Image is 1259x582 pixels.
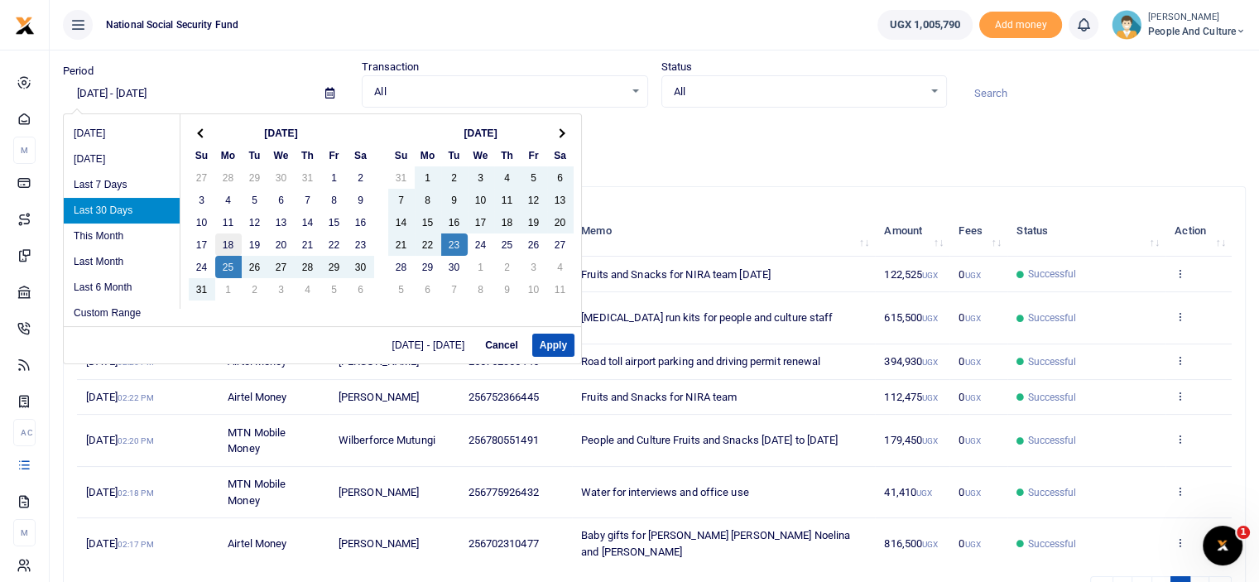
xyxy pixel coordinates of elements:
[86,391,153,403] span: [DATE]
[64,275,180,301] li: Last 6 Month
[228,355,286,368] span: Airtel Money
[884,486,932,498] span: 41,410
[348,189,374,211] td: 9
[242,211,268,233] td: 12
[581,529,850,558] span: Baby gifts for [PERSON_NAME] [PERSON_NAME] Noelina and [PERSON_NAME]
[415,233,441,256] td: 22
[189,278,215,301] td: 31
[64,198,180,224] li: Last 30 Days
[295,278,321,301] td: 4
[1148,24,1246,39] span: People and Culture
[268,211,295,233] td: 13
[321,189,348,211] td: 8
[884,268,938,281] span: 122,525
[547,211,574,233] td: 20
[494,211,521,233] td: 18
[521,211,547,233] td: 19
[388,166,415,189] td: 31
[521,256,547,278] td: 3
[1148,11,1246,25] small: [PERSON_NAME]
[890,17,960,33] span: UGX 1,005,790
[295,233,321,256] td: 21
[468,233,494,256] td: 24
[295,144,321,166] th: Th
[581,355,820,368] span: Road toll airport parking and driving permit renewal
[521,189,547,211] td: 12
[388,256,415,278] td: 28
[339,486,419,498] span: [PERSON_NAME]
[388,278,415,301] td: 5
[242,278,268,301] td: 2
[547,166,574,189] td: 6
[228,537,286,550] span: Airtel Money
[64,172,180,198] li: Last 7 Days
[884,355,938,368] span: 394,930
[532,334,574,357] button: Apply
[268,189,295,211] td: 6
[494,144,521,166] th: Th
[674,84,923,100] span: All
[118,488,154,498] small: 02:18 PM
[215,166,242,189] td: 28
[388,233,415,256] td: 21
[494,278,521,301] td: 9
[922,358,938,367] small: UGX
[189,233,215,256] td: 17
[1027,310,1076,325] span: Successful
[979,12,1062,39] span: Add money
[922,393,938,402] small: UGX
[922,436,938,445] small: UGX
[64,147,180,172] li: [DATE]
[388,189,415,211] td: 7
[228,426,286,455] span: MTN Mobile Money
[189,166,215,189] td: 27
[468,144,494,166] th: We
[964,358,980,367] small: UGX
[884,434,938,446] span: 179,450
[268,233,295,256] td: 20
[415,189,441,211] td: 8
[339,434,435,446] span: Wilberforce Mutungi
[215,144,242,166] th: Mo
[494,189,521,211] td: 11
[922,271,938,280] small: UGX
[64,224,180,249] li: This Month
[884,391,938,403] span: 112,475
[242,144,268,166] th: Tu
[321,166,348,189] td: 1
[388,144,415,166] th: Su
[13,419,36,446] li: Ac
[99,17,245,32] span: National Social Security Fund
[547,256,574,278] td: 4
[242,233,268,256] td: 19
[86,355,153,368] span: [DATE]
[321,278,348,301] td: 5
[521,144,547,166] th: Fr
[215,122,348,144] th: [DATE]
[581,434,838,446] span: People and Culture Fruits and Snacks [DATE] to [DATE]
[86,434,153,446] span: [DATE]
[268,144,295,166] th: We
[875,205,949,257] th: Amount: activate to sort column ascending
[959,391,980,403] span: 0
[441,211,468,233] td: 16
[1027,354,1076,369] span: Successful
[1007,205,1165,257] th: Status: activate to sort column ascending
[959,434,980,446] span: 0
[964,540,980,549] small: UGX
[295,256,321,278] td: 28
[581,486,749,498] span: Water for interviews and office use
[348,256,374,278] td: 30
[441,278,468,301] td: 7
[547,189,574,211] td: 13
[86,486,153,498] span: [DATE]
[959,311,980,324] span: 0
[478,334,525,357] button: Cancel
[871,10,979,40] li: Wallet ballance
[959,537,980,550] span: 0
[964,488,980,498] small: UGX
[15,16,35,36] img: logo-small
[348,211,374,233] td: 16
[959,268,980,281] span: 0
[348,233,374,256] td: 23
